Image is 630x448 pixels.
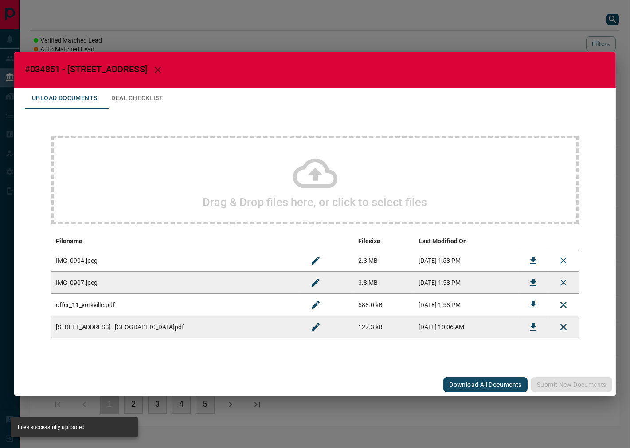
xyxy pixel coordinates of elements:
[553,250,574,271] button: Remove File
[203,195,427,209] h2: Drag & Drop files here, or click to select files
[25,88,104,109] button: Upload Documents
[51,249,301,272] td: IMG_0904.jpeg
[51,136,579,224] div: Drag & Drop files here, or click to select files
[553,272,574,293] button: Remove File
[414,294,518,316] td: [DATE] 1:58 PM
[305,272,326,293] button: Rename
[553,316,574,338] button: Remove File
[51,272,301,294] td: IMG_0907.jpeg
[305,294,326,316] button: Rename
[104,88,170,109] button: Deal Checklist
[51,233,301,249] th: Filename
[523,294,544,316] button: Download
[51,316,301,338] td: [STREET_ADDRESS] - [GEOGRAPHIC_DATA]pdf
[518,233,548,249] th: download action column
[354,316,414,338] td: 127.3 kB
[354,233,414,249] th: Filesize
[354,272,414,294] td: 3.8 MB
[414,316,518,338] td: [DATE] 10:06 AM
[354,294,414,316] td: 588.0 kB
[414,272,518,294] td: [DATE] 1:58 PM
[548,233,579,249] th: delete file action column
[51,294,301,316] td: offer_11_yorkville.pdf
[18,420,85,435] div: Files successfully uploaded
[414,249,518,272] td: [DATE] 1:58 PM
[523,316,544,338] button: Download
[523,250,544,271] button: Download
[443,377,528,392] button: Download All Documents
[305,316,326,338] button: Rename
[523,272,544,293] button: Download
[25,64,147,74] span: #034851 - [STREET_ADDRESS]
[301,233,354,249] th: edit column
[414,233,518,249] th: Last Modified On
[305,250,326,271] button: Rename
[354,249,414,272] td: 2.3 MB
[553,294,574,316] button: Remove File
